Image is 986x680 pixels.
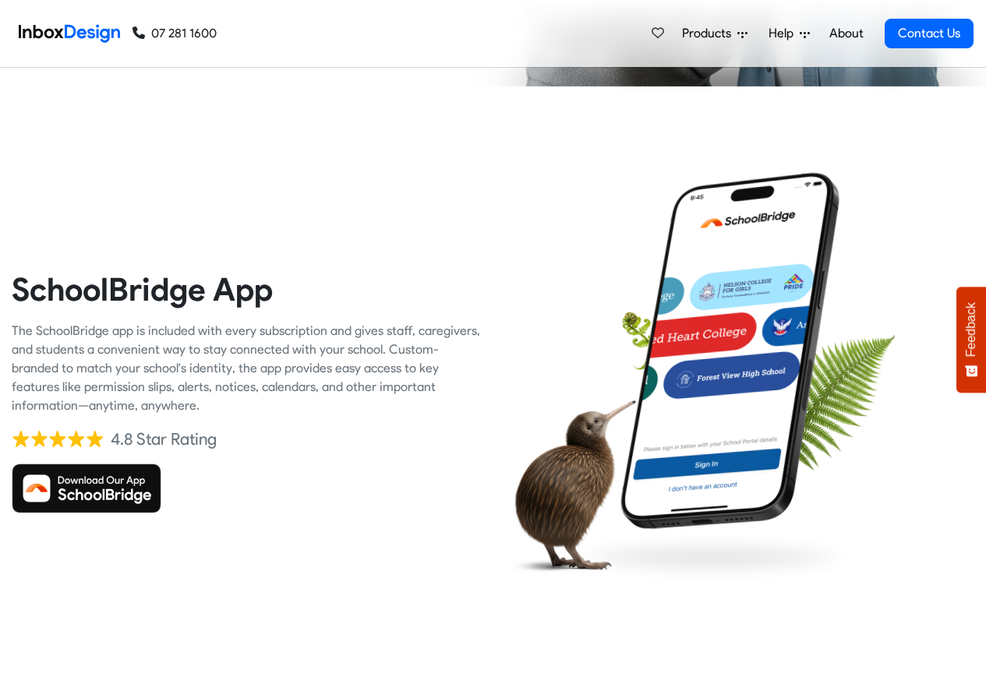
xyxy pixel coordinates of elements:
span: Feedback [964,302,978,357]
div: 4.8 Star Rating [111,428,217,451]
a: Help [762,18,816,49]
heading: SchoolBridge App [12,270,482,309]
a: Contact Us [885,19,974,48]
div: The SchoolBridge app is included with every subscription and gives staff, caregivers, and student... [12,322,482,415]
a: About [825,18,868,49]
span: Help [769,24,800,43]
a: Products [676,18,754,49]
img: shadow.png [564,526,858,589]
a: 07 281 1600 [133,24,217,43]
button: Feedback - Show survey [956,287,986,393]
span: Products [682,24,737,43]
img: Download SchoolBridge App [12,463,161,513]
img: phone.png [604,171,857,530]
img: kiwi_bird.png [505,400,637,580]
